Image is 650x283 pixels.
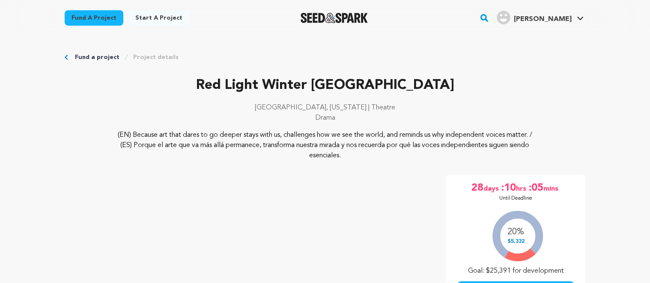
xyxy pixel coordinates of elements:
[497,11,510,24] img: user.png
[514,16,572,23] span: [PERSON_NAME]
[65,103,585,113] p: [GEOGRAPHIC_DATA], [US_STATE] | Theatre
[471,181,483,195] span: 28
[516,181,528,195] span: hrs
[301,13,368,23] a: Seed&Spark Homepage
[528,181,543,195] span: :05
[483,181,501,195] span: days
[65,53,585,62] div: Breadcrumb
[117,130,534,161] p: (EN) Because art that dares to go deeper stays with us, challenges how we see the world, and remi...
[65,75,585,96] p: Red Light Winter [GEOGRAPHIC_DATA]
[65,113,585,123] p: Drama
[301,13,368,23] img: Seed&Spark Logo Dark Mode
[65,10,123,26] a: Fund a project
[495,9,585,27] span: Cassandra M.'s Profile
[501,181,516,195] span: :10
[495,9,585,24] a: Cassandra M.'s Profile
[543,181,560,195] span: mins
[128,10,189,26] a: Start a project
[499,195,532,202] p: Until Deadline
[497,11,572,24] div: Cassandra M.'s Profile
[133,53,179,62] a: Project details
[75,53,119,62] a: Fund a project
